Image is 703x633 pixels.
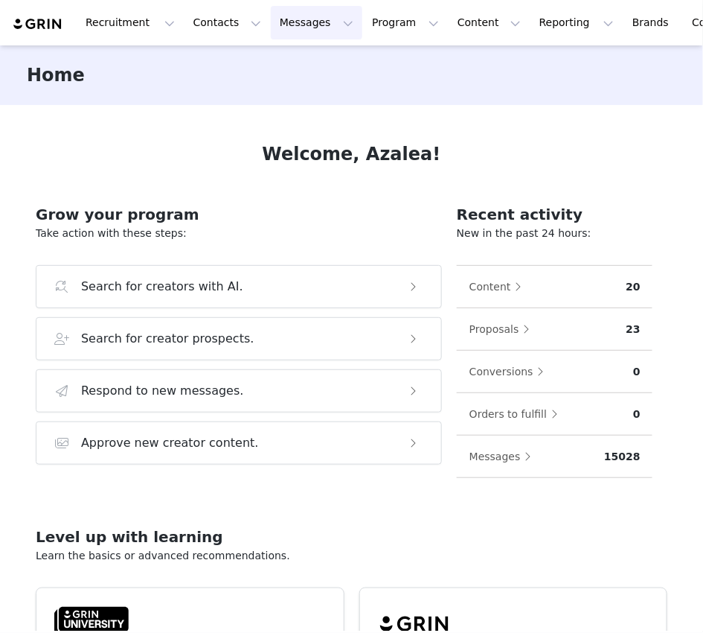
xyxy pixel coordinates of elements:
[36,317,442,360] button: Search for creator prospects.
[36,265,442,308] button: Search for creators with AI.
[81,434,259,452] h3: Approve new creator content.
[626,322,640,337] p: 23
[530,6,623,39] button: Reporting
[633,364,641,380] p: 0
[12,17,64,31] img: grin logo
[626,279,640,295] p: 20
[81,382,244,400] h3: Respond to new messages.
[633,407,641,422] p: 0
[449,6,530,39] button: Content
[77,6,184,39] button: Recruitment
[469,445,539,468] button: Messages
[457,226,652,241] p: New in the past 24 hours:
[469,317,538,341] button: Proposals
[81,278,243,296] h3: Search for creators with AI.
[36,203,442,226] h2: Grow your program
[469,275,530,299] button: Content
[469,360,552,384] button: Conversions
[36,526,667,548] h2: Level up with learning
[457,203,652,226] h2: Recent activity
[36,422,442,465] button: Approve new creator content.
[363,6,448,39] button: Program
[271,6,362,39] button: Messages
[604,449,641,465] p: 15028
[184,6,270,39] button: Contacts
[263,141,441,168] h1: Welcome, Azalea!
[27,62,85,89] h3: Home
[36,369,442,413] button: Respond to new messages.
[469,402,565,426] button: Orders to fulfill
[623,6,682,39] a: Brands
[81,330,254,348] h3: Search for creator prospects.
[36,548,667,564] p: Learn the basics or advanced recommendations.
[36,226,442,241] p: Take action with these steps:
